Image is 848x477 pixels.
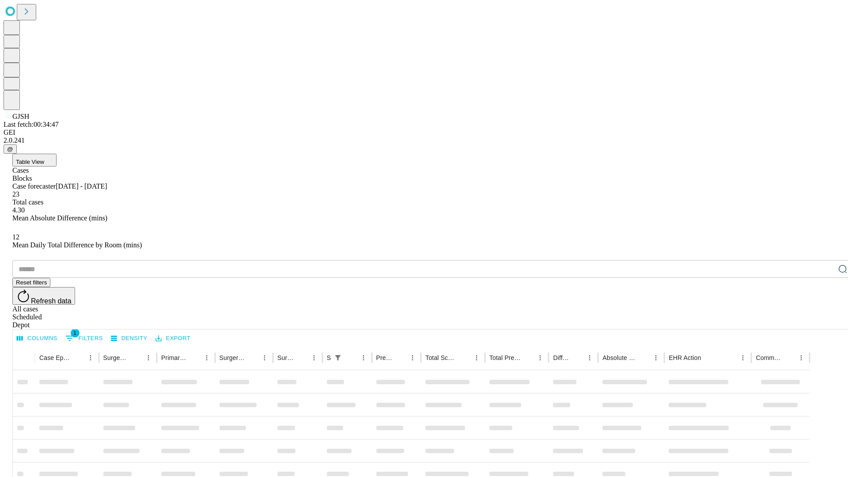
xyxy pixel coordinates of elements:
button: Menu [308,352,320,364]
button: @ [4,144,17,154]
button: Sort [702,352,714,364]
button: Sort [72,352,84,364]
span: Refresh data [31,297,72,305]
div: Absolute Difference [602,354,636,361]
button: Show filters [63,331,105,345]
span: Last fetch: 00:34:47 [4,121,59,128]
button: Show filters [332,352,344,364]
span: 1 [71,329,79,337]
button: Menu [406,352,419,364]
button: Select columns [15,332,60,345]
button: Export [153,332,193,345]
div: 2.0.241 [4,136,844,144]
div: Case Epic Id [39,354,71,361]
button: Sort [130,352,142,364]
span: Mean Daily Total Difference by Room (mins) [12,241,142,249]
button: Sort [458,352,470,364]
button: Menu [84,352,97,364]
div: Difference [553,354,570,361]
button: Menu [201,352,213,364]
button: Sort [188,352,201,364]
div: Predicted In Room Duration [376,354,394,361]
button: Menu [142,352,155,364]
span: Mean Absolute Difference (mins) [12,214,107,222]
span: 4.30 [12,206,25,214]
div: 1 active filter [332,352,344,364]
button: Sort [783,352,795,364]
button: Sort [295,352,308,364]
div: Surgery Name [220,354,245,361]
span: Table View [16,159,44,165]
div: Total Predicted Duration [489,354,521,361]
span: Case forecaster [12,182,56,190]
button: Menu [583,352,596,364]
button: Sort [394,352,406,364]
button: Menu [534,352,546,364]
div: GEI [4,129,844,136]
button: Menu [258,352,271,364]
button: Sort [345,352,357,364]
button: Sort [522,352,534,364]
div: Scheduled In Room Duration [327,354,331,361]
span: Total cases [12,198,43,206]
button: Reset filters [12,278,50,287]
button: Menu [795,352,807,364]
span: Reset filters [16,279,47,286]
span: @ [7,146,13,152]
span: 12 [12,233,19,241]
button: Density [109,332,150,345]
button: Menu [737,352,749,364]
div: Comments [756,354,781,361]
span: GJSH [12,113,29,120]
div: Primary Service [161,354,187,361]
button: Menu [357,352,370,364]
button: Sort [571,352,583,364]
span: [DATE] - [DATE] [56,182,107,190]
button: Menu [650,352,662,364]
div: Surgery Date [277,354,295,361]
div: Total Scheduled Duration [425,354,457,361]
div: EHR Action [669,354,701,361]
div: Surgeon Name [103,354,129,361]
button: Sort [637,352,650,364]
button: Sort [246,352,258,364]
button: Menu [470,352,483,364]
button: Refresh data [12,287,75,305]
button: Table View [12,154,57,167]
span: 23 [12,190,19,198]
